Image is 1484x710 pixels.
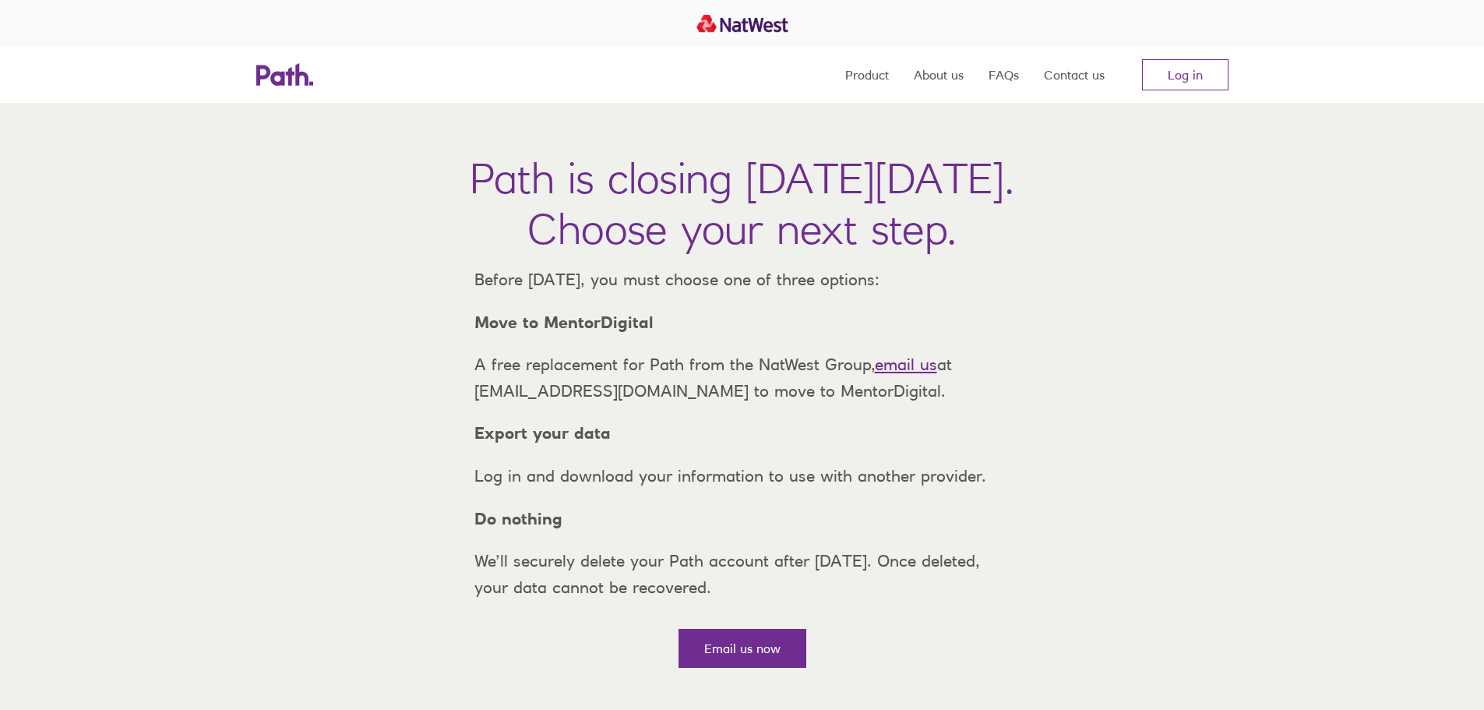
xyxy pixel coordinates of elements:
[875,355,937,374] a: email us
[1044,47,1105,103] a: Contact us
[470,153,1014,254] h1: Path is closing [DATE][DATE]. Choose your next step.
[679,629,806,668] a: Email us now
[462,267,1023,293] p: Before [DATE], you must choose one of three options:
[474,423,611,443] strong: Export your data
[462,463,1023,489] p: Log in and download your information to use with another provider.
[1142,59,1228,90] a: Log in
[462,351,1023,404] p: A free replacement for Path from the NatWest Group, at [EMAIL_ADDRESS][DOMAIN_NAME] to move to Me...
[914,47,964,103] a: About us
[474,313,654,332] strong: Move to MentorDigital
[462,548,1023,600] p: We’ll securely delete your Path account after [DATE]. Once deleted, your data cannot be recovered.
[474,509,562,528] strong: Do nothing
[845,47,889,103] a: Product
[989,47,1019,103] a: FAQs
